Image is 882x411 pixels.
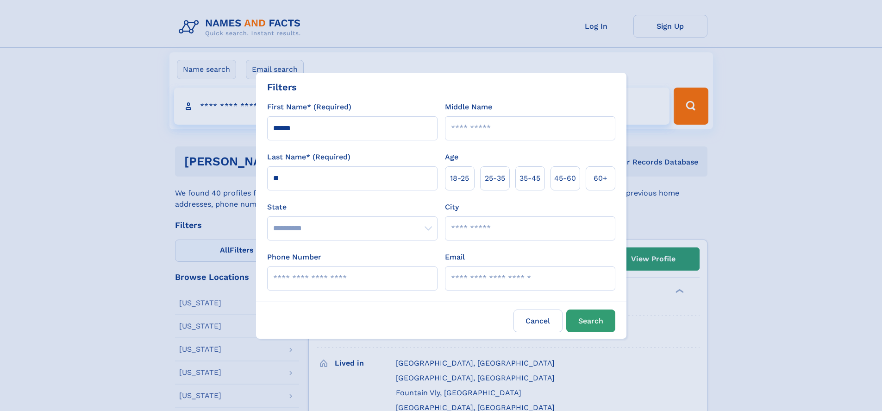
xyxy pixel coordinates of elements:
label: Last Name* (Required) [267,152,350,163]
label: Age [445,152,458,163]
span: 60+ [594,173,607,184]
span: 45‑60 [554,173,576,184]
span: 35‑45 [519,173,540,184]
label: Cancel [513,310,563,332]
label: Email [445,252,465,263]
label: Middle Name [445,101,492,113]
label: First Name* (Required) [267,101,351,113]
label: State [267,202,438,213]
div: Filters [267,80,297,94]
span: 18‑25 [450,173,469,184]
label: Phone Number [267,252,321,263]
button: Search [566,310,615,332]
label: City [445,202,459,213]
span: 25‑35 [485,173,505,184]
